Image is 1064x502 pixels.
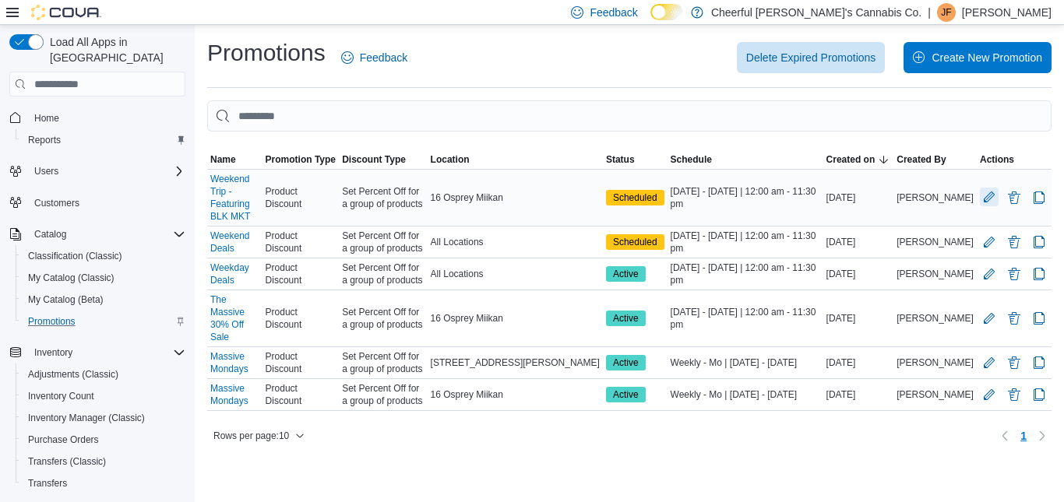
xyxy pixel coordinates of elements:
[1020,428,1027,444] span: 1
[431,356,600,369] span: [STREET_ADDRESS][PERSON_NAME]
[606,266,646,282] span: Active
[671,388,797,401] span: Weekly - Mo | [DATE] - [DATE]
[1005,309,1023,328] button: Delete Promotion
[339,150,427,169] button: Discount Type
[1030,385,1048,404] button: Clone Promotion
[342,153,406,166] span: Discount Type
[1030,353,1048,372] button: Clone Promotion
[210,230,259,255] a: Weekend Deals
[210,293,259,343] a: The Massive 30% Off Sale
[16,385,192,407] button: Inventory Count
[207,150,262,169] button: Name
[210,382,259,407] a: Massive Mondays
[28,162,65,181] button: Users
[22,247,129,265] a: Classification (Classic)
[1033,427,1052,445] button: Next page
[3,342,192,363] button: Inventory
[28,368,118,381] span: Adjustments (Classic)
[28,194,86,212] a: Customers
[1005,385,1023,404] button: Delete Promotion
[335,42,414,73] a: Feedback
[823,353,894,372] div: [DATE]
[671,306,820,331] span: [DATE] - [DATE] | 12:00 am - 11:30 pm
[3,223,192,245] button: Catalog
[980,233,999,251] button: Edit Promotion
[16,363,192,385] button: Adjustments (Classic)
[266,153,336,166] span: Promotion Type
[897,191,974,204] span: [PERSON_NAME]
[28,109,65,128] a: Home
[980,353,999,372] button: Edit Promotion
[28,193,185,212] span: Customers
[937,3,956,22] div: Jason Fitzpatrick
[22,452,185,471] span: Transfers (Classic)
[980,265,999,283] button: Edit Promotion
[22,312,82,331] a: Promotions
[711,3,921,22] p: Cheerful [PERSON_NAME]'s Cannabis Co.
[210,350,259,375] a: Massive Mondays
[16,451,192,472] button: Transfers (Classic)
[22,247,185,265] span: Classification (Classic)
[22,409,185,427] span: Inventory Manager (Classic)
[22,430,185,449] span: Purchase Orders
[606,387,646,402] span: Active
[980,385,999,404] button: Edit Promotion
[360,50,407,65] span: Feedback
[34,165,58,177] span: Users
[995,423,1052,448] nav: Pagination for table:
[671,185,820,210] span: [DATE] - [DATE] | 12:00 am - 11:30 pm
[613,356,639,370] span: Active
[671,356,797,369] span: Weekly - Mo | [DATE] - [DATE]
[671,262,820,286] span: [DATE] - [DATE] | 12:00 am - 11:30 pm
[893,150,977,169] button: Created By
[28,412,145,424] span: Inventory Manager (Classic)
[431,388,503,401] span: 16 Osprey Miikan
[1005,265,1023,283] button: Delete Promotion
[823,309,894,328] div: [DATE]
[339,258,427,290] div: Set Percent Off for a group of products
[22,312,185,331] span: Promotions
[16,311,192,332] button: Promotions
[339,303,427,334] div: Set Percent Off for a group of products
[1005,188,1023,207] button: Delete Promotion
[668,150,823,169] button: Schedule
[16,289,192,311] button: My Catalog (Beta)
[210,262,259,286] a: Weekday Deals
[16,267,192,289] button: My Catalog (Classic)
[16,429,192,451] button: Purchase Orders
[22,430,105,449] a: Purchase Orders
[826,153,876,166] span: Created on
[671,230,820,255] span: [DATE] - [DATE] | 12:00 am - 11:30 pm
[1014,423,1033,448] button: Page 1 of 1
[1014,423,1033,448] ul: Pagination for table:
[1030,188,1048,207] button: Clone Promotion
[928,3,931,22] p: |
[266,262,336,286] span: Product Discount
[262,150,340,169] button: Promotion Type
[1030,309,1048,328] button: Clone Promotion
[22,131,185,149] span: Reports
[28,250,122,262] span: Classification (Classic)
[44,34,185,65] span: Load All Apps in [GEOGRAPHIC_DATA]
[28,134,61,146] span: Reports
[34,197,79,209] span: Customers
[823,188,894,207] div: [DATE]
[431,153,470,166] span: Location
[213,430,289,442] span: Rows per page : 10
[28,343,185,362] span: Inventory
[22,131,67,149] a: Reports
[671,153,712,166] span: Schedule
[431,236,484,248] span: All Locations
[823,265,894,283] div: [DATE]
[22,474,73,493] a: Transfers
[34,346,72,359] span: Inventory
[339,347,427,378] div: Set Percent Off for a group of products
[266,230,336,255] span: Product Discount
[1005,353,1023,372] button: Delete Promotion
[266,185,336,210] span: Product Discount
[22,290,110,309] a: My Catalog (Beta)
[650,20,651,21] span: Dark Mode
[1030,265,1048,283] button: Clone Promotion
[22,365,125,384] a: Adjustments (Classic)
[897,153,946,166] span: Created By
